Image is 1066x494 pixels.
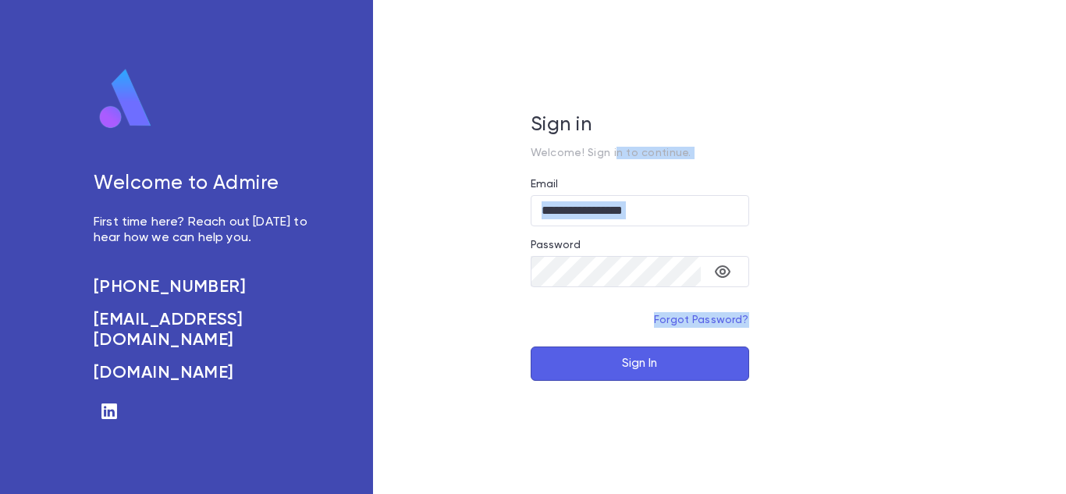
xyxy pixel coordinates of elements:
[94,310,311,350] a: [EMAIL_ADDRESS][DOMAIN_NAME]
[654,315,749,325] a: Forgot Password?
[531,347,749,381] button: Sign In
[531,114,749,137] h5: Sign in
[531,178,559,190] label: Email
[94,172,311,196] h5: Welcome to Admire
[531,239,581,251] label: Password
[707,256,738,287] button: toggle password visibility
[94,363,311,383] a: [DOMAIN_NAME]
[94,68,158,130] img: logo
[94,277,311,297] a: [PHONE_NUMBER]
[531,147,749,159] p: Welcome! Sign in to continue.
[94,215,311,246] p: First time here? Reach out [DATE] to hear how we can help you.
